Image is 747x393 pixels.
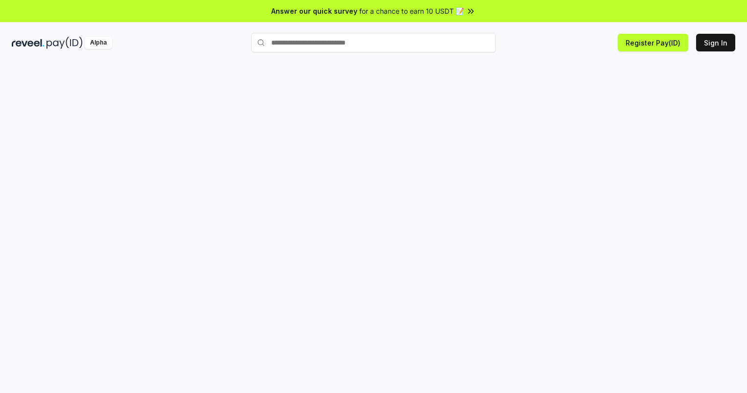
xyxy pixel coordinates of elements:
[359,6,464,16] span: for a chance to earn 10 USDT 📝
[696,34,735,51] button: Sign In
[85,37,112,49] div: Alpha
[47,37,83,49] img: pay_id
[12,37,45,49] img: reveel_dark
[271,6,357,16] span: Answer our quick survey
[618,34,688,51] button: Register Pay(ID)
